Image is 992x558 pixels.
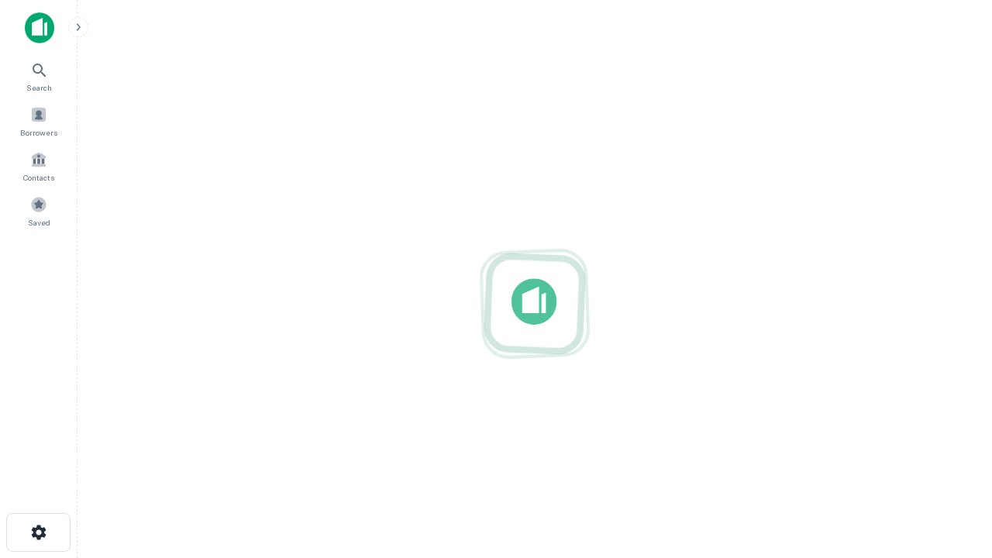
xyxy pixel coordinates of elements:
[5,145,73,187] a: Contacts
[25,12,54,43] img: capitalize-icon.png
[28,216,50,229] span: Saved
[914,384,992,459] iframe: Chat Widget
[23,171,54,184] span: Contacts
[26,81,52,94] span: Search
[5,190,73,232] a: Saved
[5,100,73,142] a: Borrowers
[5,55,73,97] a: Search
[20,126,57,139] span: Borrowers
